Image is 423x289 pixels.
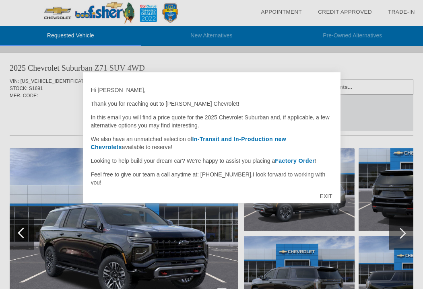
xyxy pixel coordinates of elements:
a: Trade-In [388,9,415,15]
a: Appointment [261,9,302,15]
a: Factory Order [275,158,315,164]
span: Thank you for reaching out to [PERSON_NAME] Chevrolet! [91,100,239,107]
a: Credit Approved [318,9,372,15]
div: EXIT [312,184,340,208]
a: In-Transit and In-Production new Chevrolets [91,136,287,150]
span: Hi [PERSON_NAME], [91,87,146,93]
p: I look forward to working with you! [91,170,332,187]
span: Looking to help build your dream car? We're happy to assist you placing a ! [91,158,317,164]
span: Feel free to give our team a call anytime at: [PHONE_NUMBER]. [91,171,253,178]
span: We also have an unmatched selection of available to reserve! [91,136,287,150]
span: In this email you will find a price quote for the 2025 Chevrolet Suburban and, if applicable, a f... [91,114,330,129]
